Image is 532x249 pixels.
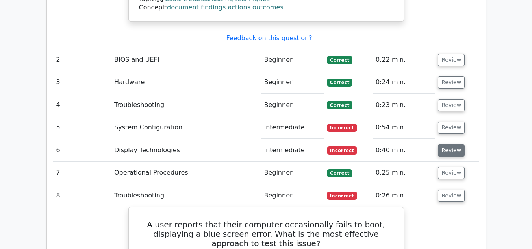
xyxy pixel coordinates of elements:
td: 0:23 min. [373,94,435,116]
td: 4 [53,94,111,116]
td: System Configuration [111,116,261,139]
td: Beginner [261,49,323,71]
button: Review [438,54,465,66]
a: Feedback on this question? [226,34,312,42]
button: Review [438,99,465,111]
td: 0:25 min. [373,162,435,184]
td: Beginner [261,71,323,94]
span: Incorrect [327,146,357,154]
td: BIOS and UEFI [111,49,261,71]
td: 8 [53,184,111,207]
button: Review [438,144,465,157]
td: 0:24 min. [373,71,435,94]
td: 3 [53,71,111,94]
td: Beginner [261,162,323,184]
td: 0:54 min. [373,116,435,139]
td: Intermediate [261,116,323,139]
td: 5 [53,116,111,139]
td: Troubleshooting [111,94,261,116]
td: 6 [53,139,111,162]
h5: A user reports that their computer occasionally fails to boot, displaying a blue screen error. Wh... [138,220,394,248]
td: 2 [53,49,111,71]
span: Correct [327,169,352,177]
span: Correct [327,79,352,87]
button: Review [438,76,465,89]
td: Beginner [261,94,323,116]
td: 0:22 min. [373,49,435,71]
td: Display Technologies [111,139,261,162]
td: Beginner [261,184,323,207]
td: Operational Procedures [111,162,261,184]
td: 7 [53,162,111,184]
td: Hardware [111,71,261,94]
td: 0:26 min. [373,184,435,207]
span: Incorrect [327,192,357,199]
td: Troubleshooting [111,184,261,207]
td: 0:40 min. [373,139,435,162]
button: Review [438,122,465,134]
span: Incorrect [327,124,357,132]
td: Intermediate [261,139,323,162]
button: Review [438,167,465,179]
div: Concept: [139,4,393,12]
a: document findings actions outcomes [167,4,284,11]
button: Review [438,190,465,202]
span: Correct [327,56,352,64]
span: Correct [327,101,352,109]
